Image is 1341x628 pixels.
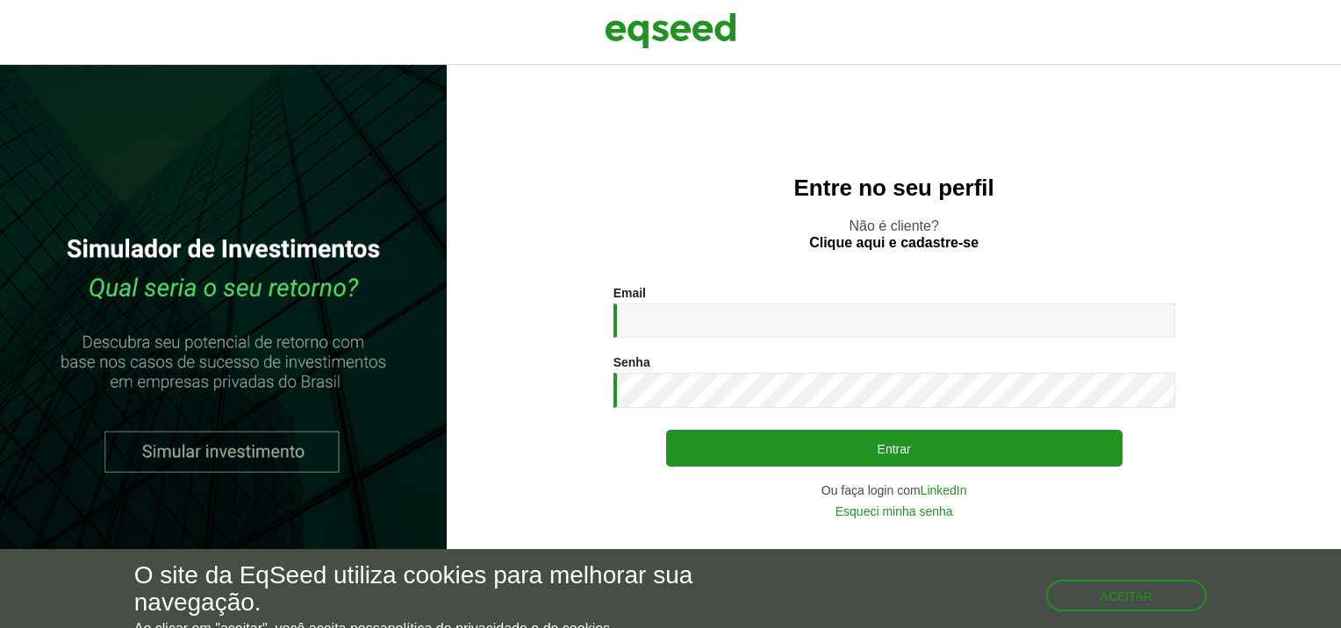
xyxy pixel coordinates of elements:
[809,236,979,250] a: Clique aqui e cadastre-se
[605,9,736,53] img: EqSeed Logo
[921,484,967,496] a: LinkedIn
[613,484,1175,496] div: Ou faça login com
[835,505,953,517] a: Esqueci minha senha
[482,175,1306,201] h2: Entre no seu perfil
[666,430,1122,467] button: Entrar
[134,562,778,617] h5: O site da EqSeed utiliza cookies para melhorar sua navegação.
[613,356,650,368] label: Senha
[482,218,1306,251] p: Não é cliente?
[1046,580,1208,611] button: Aceitar
[613,287,646,299] label: Email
